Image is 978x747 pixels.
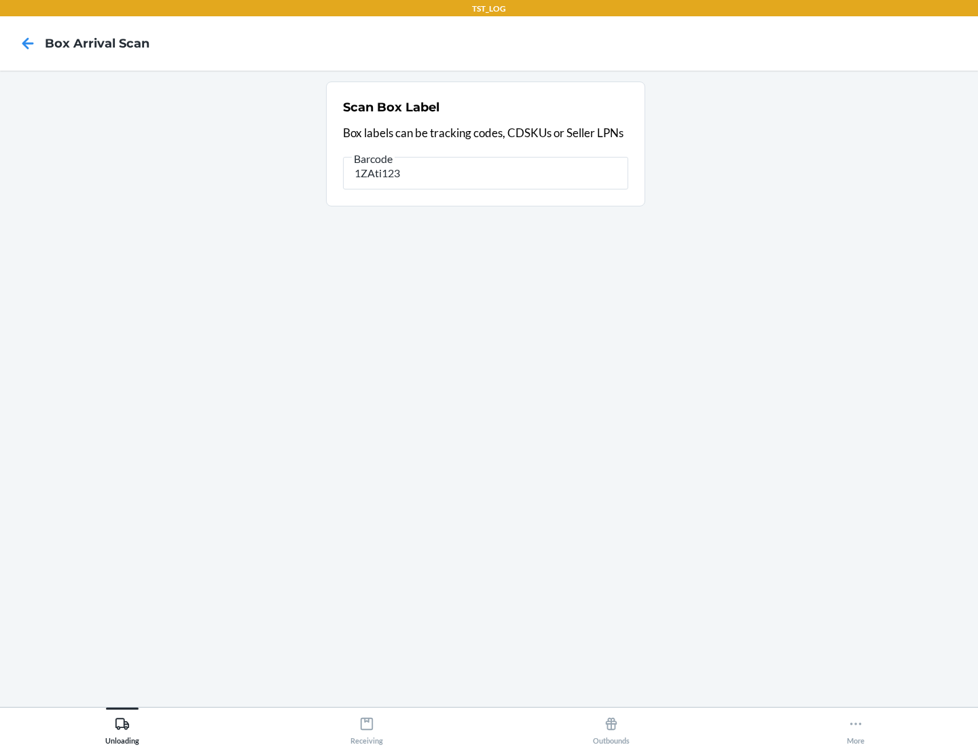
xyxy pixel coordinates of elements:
[45,35,149,52] h4: Box Arrival Scan
[733,708,978,745] button: More
[343,98,439,116] h2: Scan Box Label
[343,124,628,142] p: Box labels can be tracking codes, CDSKUs or Seller LPNs
[847,711,865,745] div: More
[350,711,383,745] div: Receiving
[343,157,628,189] input: Barcode
[244,708,489,745] button: Receiving
[105,711,139,745] div: Unloading
[352,152,395,166] span: Barcode
[489,708,733,745] button: Outbounds
[472,3,506,15] p: TST_LOG
[593,711,630,745] div: Outbounds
